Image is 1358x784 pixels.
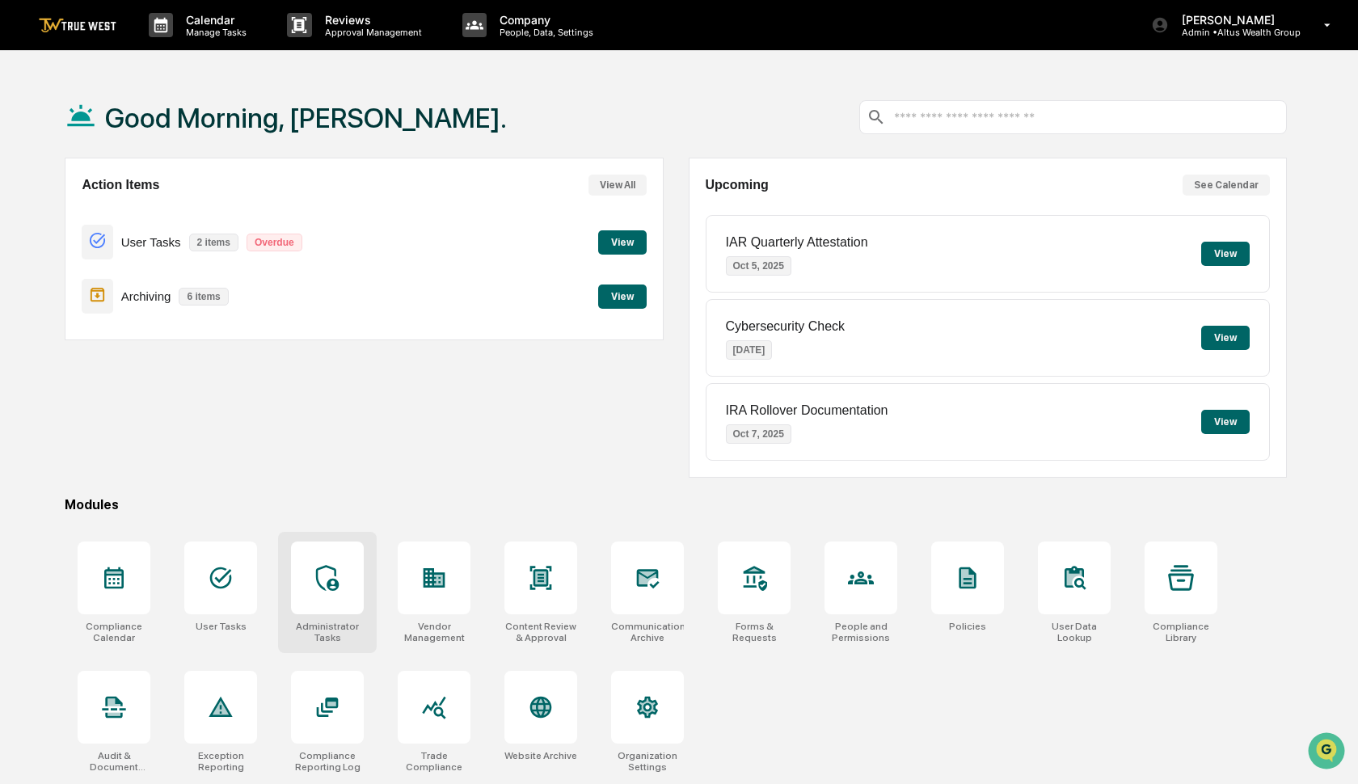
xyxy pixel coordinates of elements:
div: Content Review & Approval [504,621,577,643]
p: IAR Quarterly Attestation [726,235,868,250]
span: Pylon [161,274,196,286]
p: Manage Tasks [173,27,255,38]
p: Oct 7, 2025 [726,424,791,444]
p: Oct 5, 2025 [726,256,791,276]
a: 🖐️Preclearance [10,197,111,226]
p: 2 items [189,234,238,251]
p: Cybersecurity Check [726,319,846,334]
button: See Calendar [1183,175,1270,196]
a: 🗄️Attestations [111,197,207,226]
div: Compliance Calendar [78,621,150,643]
button: View [598,230,647,255]
p: Company [487,13,601,27]
img: logo [39,18,116,33]
p: 6 items [179,288,228,306]
iframe: Open customer support [1306,731,1350,774]
span: Data Lookup [32,234,102,251]
div: Policies [949,621,986,632]
p: [PERSON_NAME] [1169,13,1301,27]
p: User Tasks [121,235,181,249]
span: Preclearance [32,204,104,220]
button: View [598,285,647,309]
div: Organization Settings [611,750,684,773]
h2: Upcoming [706,178,769,192]
div: Communications Archive [611,621,684,643]
p: Archiving [121,289,171,303]
h2: Action Items [82,178,159,192]
div: User Data Lookup [1038,621,1111,643]
a: View [598,234,647,249]
button: View [1201,242,1250,266]
a: 🔎Data Lookup [10,228,108,257]
button: Start new chat [275,129,294,148]
div: Administrator Tasks [291,621,364,643]
div: Compliance Library [1145,621,1217,643]
div: 🗄️ [117,205,130,218]
button: View [1201,410,1250,434]
p: Admin • Altus Wealth Group [1169,27,1301,38]
p: Overdue [247,234,302,251]
p: Approval Management [312,27,430,38]
a: View [598,288,647,303]
p: IRA Rollover Documentation [726,403,888,418]
p: Calendar [173,13,255,27]
div: Forms & Requests [718,621,791,643]
button: View [1201,326,1250,350]
div: Exception Reporting [184,750,257,773]
div: Trade Compliance [398,750,470,773]
div: We're available if you need us! [55,140,205,153]
span: Attestations [133,204,200,220]
div: User Tasks [196,621,247,632]
p: [DATE] [726,340,773,360]
div: Website Archive [504,750,577,761]
div: Audit & Document Logs [78,750,150,773]
div: Vendor Management [398,621,470,643]
p: How can we help? [16,34,294,60]
div: Compliance Reporting Log [291,750,364,773]
p: People, Data, Settings [487,27,601,38]
p: Reviews [312,13,430,27]
button: View All [588,175,647,196]
img: 1746055101610-c473b297-6a78-478c-a979-82029cc54cd1 [16,124,45,153]
div: Start new chat [55,124,265,140]
div: Modules [65,497,1287,512]
div: 🖐️ [16,205,29,218]
div: 🔎 [16,236,29,249]
h1: Good Morning, [PERSON_NAME]. [105,102,507,134]
div: People and Permissions [824,621,897,643]
a: Powered byPylon [114,273,196,286]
